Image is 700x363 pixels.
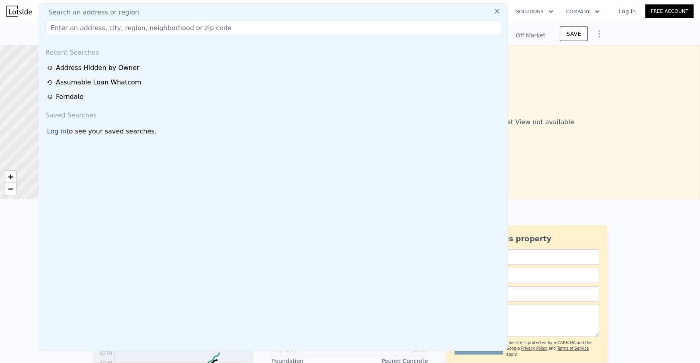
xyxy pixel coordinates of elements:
[8,184,13,194] span: −
[42,8,139,17] span: Search an address or region
[645,4,694,18] a: Free Account
[560,27,588,41] button: SAVE
[42,104,504,123] div: Saved Searches
[514,31,547,39] div: Off Market
[45,21,501,35] input: Enter an address, city, region, neighborhood or zip code
[42,41,504,61] div: Recent Searches
[47,127,66,136] div: Log in
[560,4,606,19] button: Company
[6,6,32,17] img: Lotside
[47,92,502,102] a: Ferndale
[368,45,700,199] div: Street View not available
[47,63,502,73] a: Address Hidden by Owner
[591,26,607,42] button: Show Options
[454,268,599,283] input: Email
[557,346,589,351] a: Terms of Service
[510,4,560,19] button: Solutions
[454,249,599,265] input: Name
[4,171,16,183] a: Zoom in
[521,346,547,351] a: Privacy Policy
[454,286,599,301] input: Phone
[8,172,13,182] span: +
[4,183,16,195] a: Zoom out
[609,7,645,15] a: Log In
[66,127,156,136] span: to see your saved searches.
[454,233,599,244] div: Ask about this property
[506,340,599,357] div: This site is protected by reCAPTCHA and the Google and apply.
[100,351,112,356] tspan: $270
[47,78,502,87] a: Assumable Loan Whatcom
